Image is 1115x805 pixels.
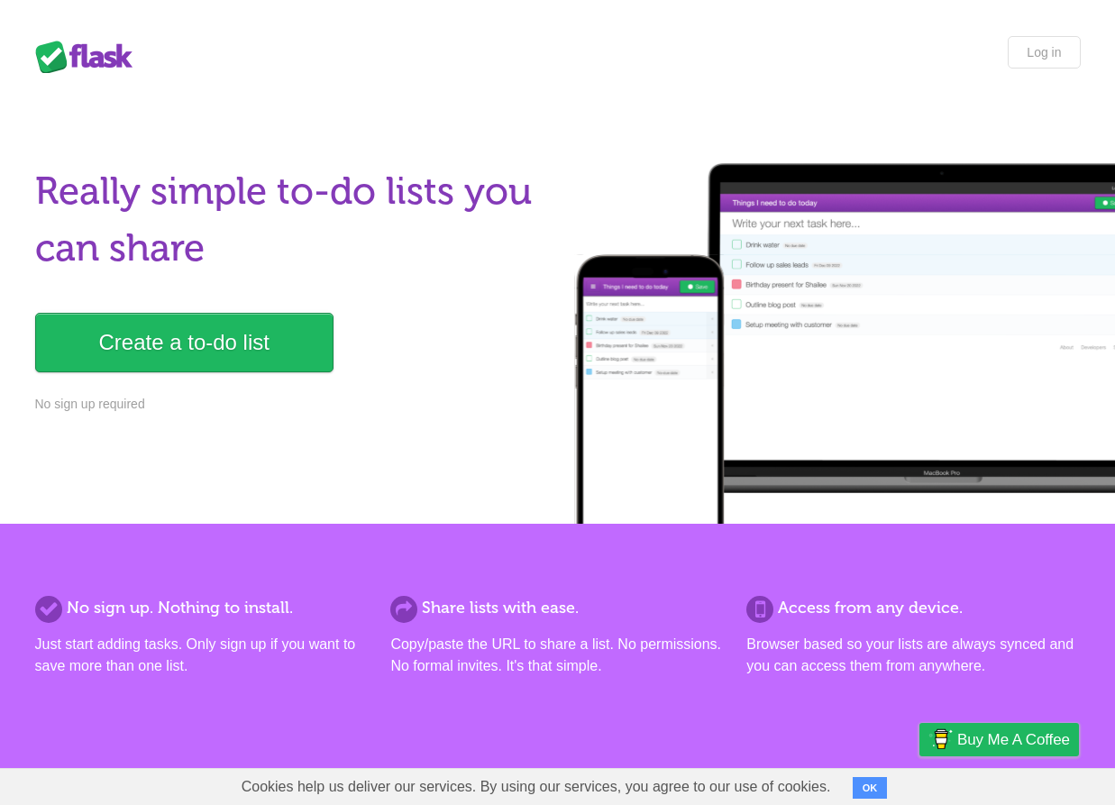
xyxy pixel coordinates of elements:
div: Flask Lists [35,41,143,73]
p: Browser based so your lists are always synced and you can access them from anywhere. [746,634,1080,677]
h2: No sign up. Nothing to install. [35,596,369,620]
span: Buy me a coffee [957,724,1070,755]
a: Create a to-do list [35,313,334,372]
button: OK [853,777,888,799]
p: Just start adding tasks. Only sign up if you want to save more than one list. [35,634,369,677]
span: Cookies help us deliver our services. By using our services, you agree to our use of cookies. [224,769,849,805]
a: Log in [1008,36,1080,69]
p: Copy/paste the URL to share a list. No permissions. No formal invites. It's that simple. [390,634,724,677]
img: Buy me a coffee [928,724,953,755]
a: Buy me a coffee [919,723,1079,756]
h2: Access from any device. [746,596,1080,620]
h1: Really simple to-do lists you can share [35,163,547,277]
h2: Share lists with ease. [390,596,724,620]
p: No sign up required [35,395,547,414]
